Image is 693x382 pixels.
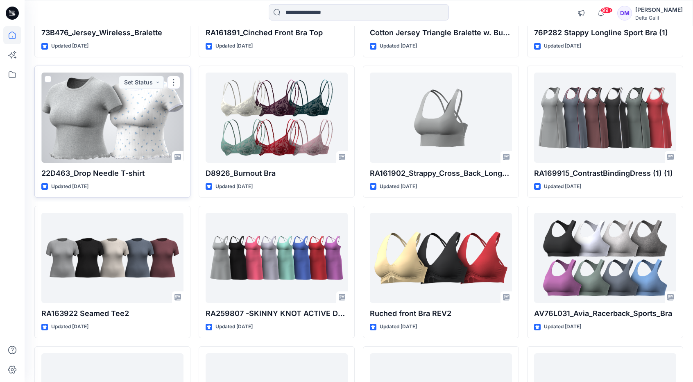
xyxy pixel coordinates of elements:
p: Cotton Jersey Triangle Bralette w. Buttons ex-elastic_Bra [370,27,512,39]
p: Ruched front Bra REV2 [370,308,512,319]
p: Updated [DATE] [51,323,88,331]
p: RA161891_Cinched Front Bra Top [206,27,348,39]
p: RA163922 Seamed Tee2 [41,308,183,319]
p: RA161902_Strappy_Cross_Back_LongLine [370,168,512,179]
p: Updated [DATE] [380,42,417,50]
a: RA169915_ContrastBindingDress (1) (1) [534,73,676,163]
p: Updated [DATE] [215,182,253,191]
span: 99+ [600,7,613,14]
p: Updated [DATE] [380,182,417,191]
p: Updated [DATE] [51,42,88,50]
p: Updated [DATE] [544,323,581,331]
a: D8926_Burnout Bra [206,73,348,163]
p: 76P282 Stappy Longline Sport Bra (1) [534,27,676,39]
a: RA163922 Seamed Tee2 [41,213,183,303]
a: RA161902_Strappy_Cross_Back_LongLine [370,73,512,163]
p: Updated [DATE] [544,182,581,191]
p: Updated [DATE] [544,42,581,50]
div: Delta Galil [635,15,683,21]
div: [PERSON_NAME] [635,5,683,15]
p: 22D463_Drop Needle T-shirt [41,168,183,179]
p: AV76L031_Avia_Racerback_Sports_Bra [534,308,676,319]
a: 22D463_Drop Needle T-shirt [41,73,183,163]
p: Updated [DATE] [215,42,253,50]
a: AV76L031_Avia_Racerback_Sports_Bra [534,213,676,303]
p: Updated [DATE] [215,323,253,331]
div: DM [617,6,632,20]
a: RA259807 -SKINNY KNOT ACTIVE DRESS [206,213,348,303]
a: Ruched front Bra REV2 [370,213,512,303]
p: 73B476_Jersey_Wireless_Bralette [41,27,183,39]
p: RA169915_ContrastBindingDress (1) (1) [534,168,676,179]
p: Updated [DATE] [380,323,417,331]
p: D8926_Burnout Bra [206,168,348,179]
p: Updated [DATE] [51,182,88,191]
p: RA259807 -SKINNY KNOT ACTIVE DRESS [206,308,348,319]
